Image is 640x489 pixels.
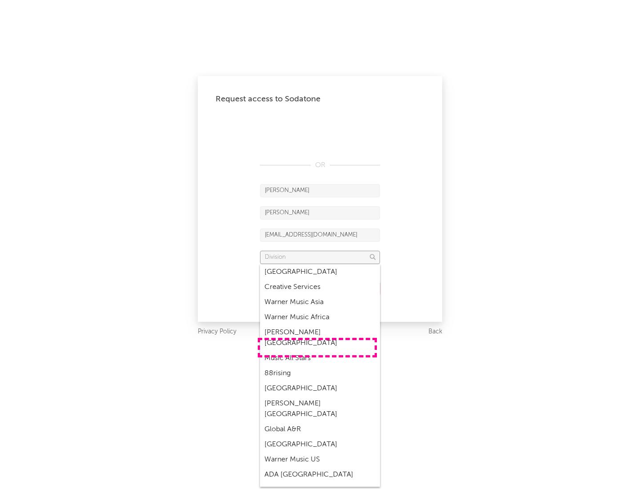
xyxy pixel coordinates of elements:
[216,94,424,104] div: Request access to Sodatone
[260,265,380,280] div: [GEOGRAPHIC_DATA]
[260,160,380,171] div: OR
[260,467,380,482] div: ADA [GEOGRAPHIC_DATA]
[198,326,236,337] a: Privacy Policy
[260,325,380,351] div: [PERSON_NAME] [GEOGRAPHIC_DATA]
[260,422,380,437] div: Global A&R
[260,251,380,264] input: Division
[428,326,442,337] a: Back
[260,351,380,366] div: Music All Stars
[260,280,380,295] div: Creative Services
[260,295,380,310] div: Warner Music Asia
[260,381,380,396] div: [GEOGRAPHIC_DATA]
[260,228,380,242] input: Email
[260,452,380,467] div: Warner Music US
[260,206,380,220] input: Last Name
[260,437,380,452] div: [GEOGRAPHIC_DATA]
[260,184,380,197] input: First Name
[260,396,380,422] div: [PERSON_NAME] [GEOGRAPHIC_DATA]
[260,310,380,325] div: Warner Music Africa
[260,366,380,381] div: 88rising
